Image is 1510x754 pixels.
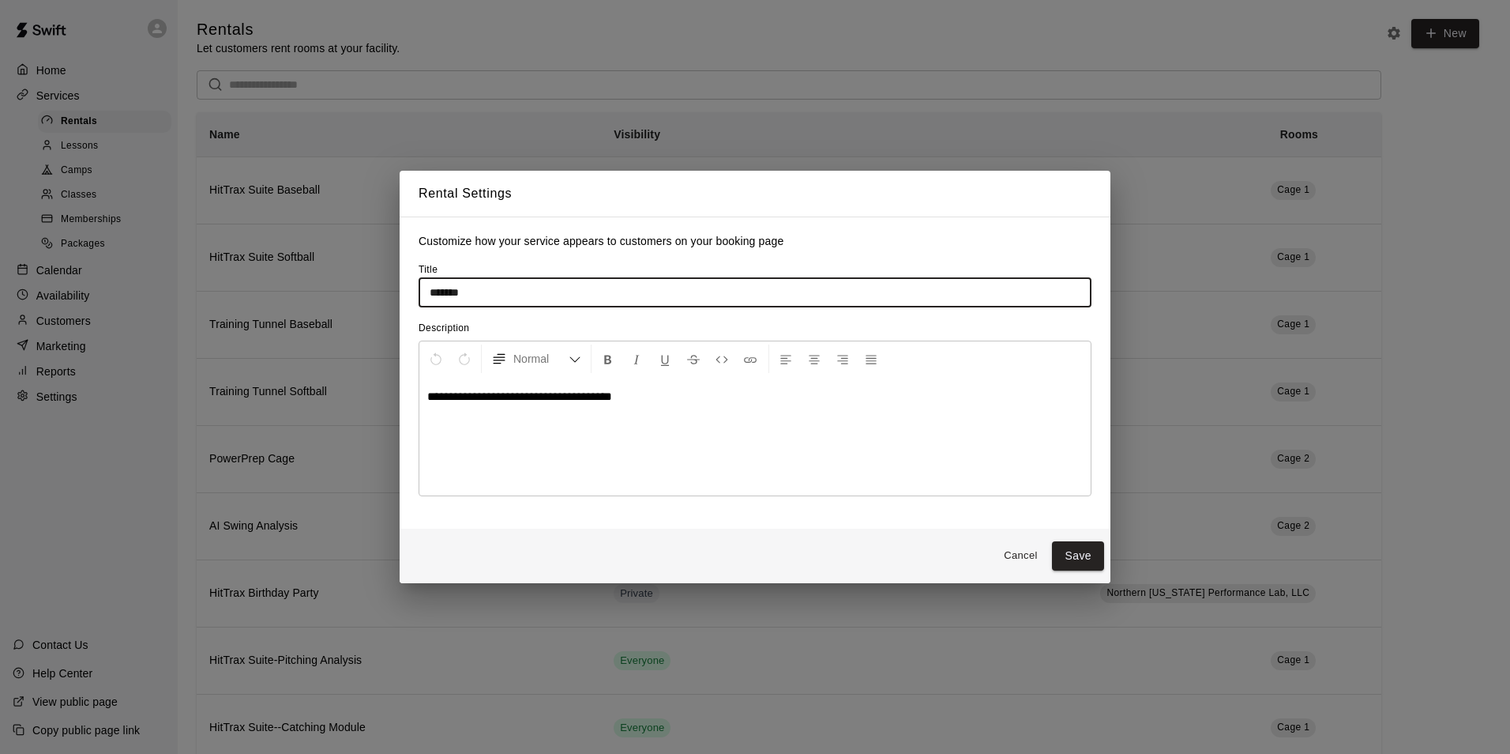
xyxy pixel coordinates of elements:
span: Normal [513,351,569,367]
button: Save [1052,541,1104,571]
button: Formatting Options [485,345,588,373]
button: Undo [423,345,449,373]
button: Cancel [995,544,1046,568]
button: Redo [451,345,478,373]
button: Format Underline [652,345,678,373]
span: Description [419,322,469,334]
h2: Rental Settings [400,171,1110,217]
button: Center Align [801,345,828,373]
button: Format Strikethrough [680,345,707,373]
button: Right Align [829,345,856,373]
button: Insert Code [708,345,735,373]
button: Left Align [772,345,799,373]
button: Format Italics [623,345,650,373]
button: Format Bold [595,345,622,373]
p: Customize how your service appears to customers on your booking page [419,233,1091,249]
button: Justify Align [858,345,885,373]
button: Insert Link [737,345,764,373]
span: Title [419,264,438,275]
